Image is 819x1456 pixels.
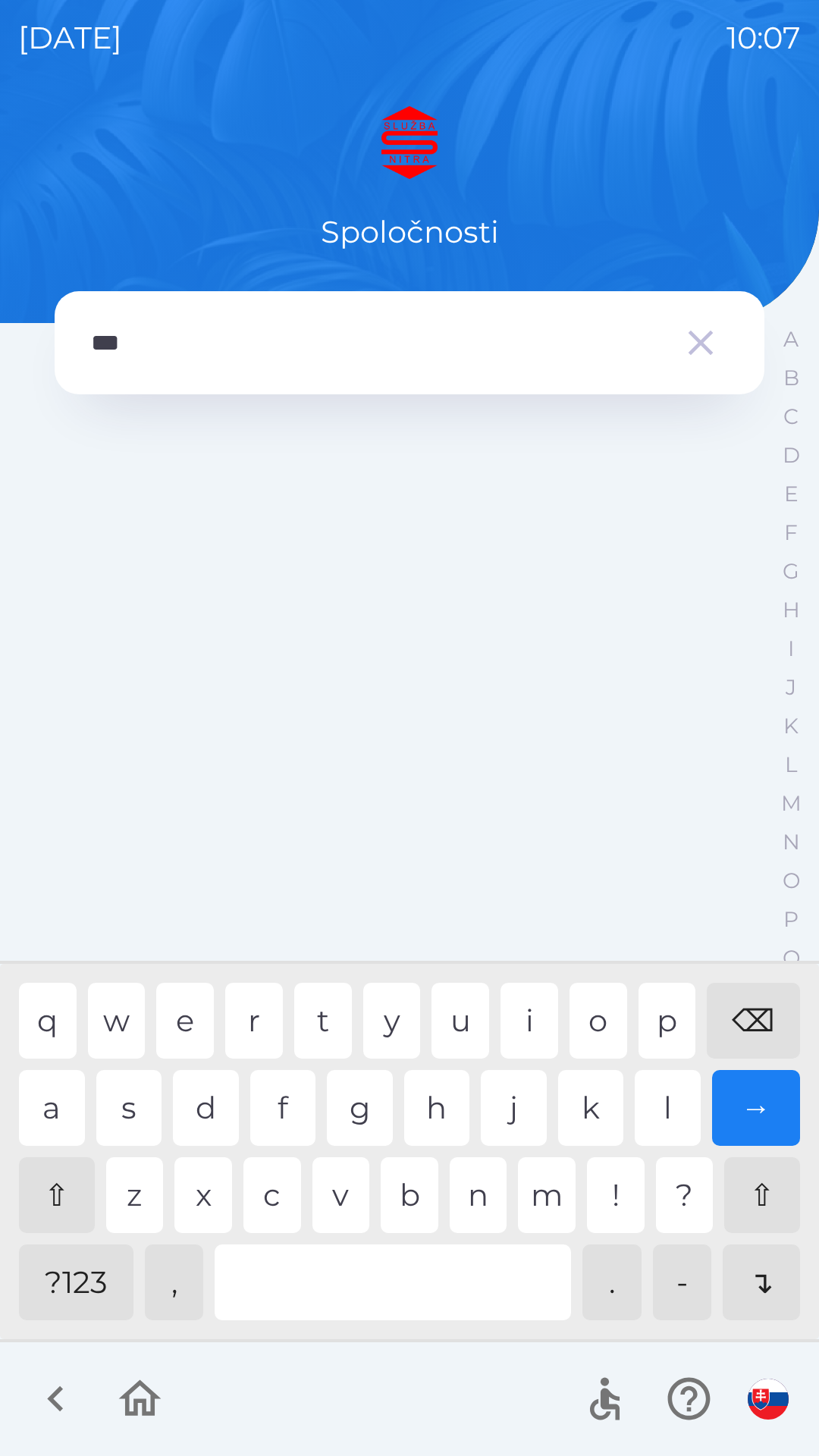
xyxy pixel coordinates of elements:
[772,745,810,784] button: L
[783,597,800,623] p: H
[772,436,810,475] button: D
[772,668,810,707] button: J
[783,442,800,469] p: D
[783,365,799,391] p: B
[772,320,810,359] button: A
[321,209,499,255] p: Spoločnosti
[772,900,810,939] button: P
[785,752,797,778] p: L
[772,629,810,668] button: I
[783,558,799,585] p: G
[783,326,799,353] p: A
[772,475,810,513] button: E
[783,713,799,739] p: K
[772,861,810,900] button: O
[772,591,810,629] button: H
[772,823,810,861] button: N
[772,784,810,823] button: M
[772,397,810,436] button: C
[783,945,800,971] p: Q
[783,868,800,894] p: O
[748,1379,789,1420] img: sk flag
[788,635,794,662] p: I
[726,15,801,61] p: 10:07
[783,403,799,430] p: C
[781,790,802,817] p: M
[783,829,800,855] p: N
[783,906,799,933] p: P
[772,359,810,397] button: B
[55,106,764,179] img: Logo
[786,674,796,701] p: J
[772,513,810,552] button: F
[772,939,810,977] button: Q
[772,707,810,745] button: K
[784,519,798,546] p: F
[18,15,122,61] p: [DATE]
[772,552,810,591] button: G
[784,481,799,507] p: E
